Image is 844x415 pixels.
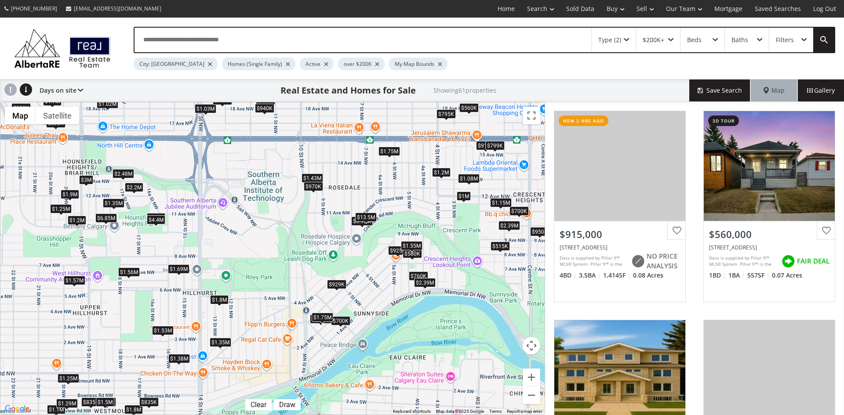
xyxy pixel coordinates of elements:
[389,58,447,70] div: My Map Bounds
[689,79,751,101] button: Save Search
[96,397,114,406] div: $1.5M
[222,58,295,70] div: Homes (Single Family)
[43,96,62,105] div: $1.7M
[414,278,436,287] div: $2.39M
[61,190,79,199] div: $1.9M
[603,271,631,280] span: 1,414 SF
[643,37,664,43] div: $200K+
[11,103,31,112] div: $980K
[647,252,680,271] span: NO PRICE ANALYSIS
[523,337,540,354] button: Map camera controls
[709,227,829,241] div: $560,000
[139,397,159,406] div: $835K
[507,409,542,414] a: Report a map error
[560,271,577,280] span: 4 BD
[459,103,479,112] div: $560K
[476,141,495,150] div: $915K
[523,107,540,124] button: Toggle fullscreen view
[560,227,680,241] div: $915,000
[530,227,549,236] div: $950K
[751,79,797,101] div: Map
[274,401,301,409] div: Click to draw.
[807,86,835,95] span: Gallery
[776,37,794,43] div: Filters
[355,213,377,222] div: $13.5M
[523,368,540,386] button: Zoom in
[709,271,726,280] span: 1 BD
[213,95,232,105] div: $799K
[409,271,428,281] div: $760K
[437,109,456,119] div: $795K
[432,168,451,177] div: $1.2M
[560,255,627,268] div: Data is supplied by Pillar 9™ MLS® System. Pillar 9™ is the owner of the copyright in its MLS® Sy...
[491,242,510,251] div: $515K
[118,267,140,276] div: $1.56M
[134,58,218,70] div: City: [GEOGRAPHIC_DATA]
[79,175,93,184] div: $3M
[3,403,32,415] a: Open this area in Google Maps (opens a new window)
[56,398,78,408] div: $1.29M
[797,256,829,266] span: FAIR DEAL
[300,58,334,70] div: Active
[74,5,161,12] span: [EMAIL_ADDRESS][DOMAIN_NAME]
[81,397,101,406] div: $835K
[5,107,36,124] button: Show street map
[280,84,416,97] h1: Real Estate and Homes for Sale
[152,325,174,335] div: $1.53M
[248,401,269,409] div: Clear
[351,217,373,226] div: $3.99M
[779,253,797,270] img: rating icon
[95,213,117,222] div: $6.85M
[195,104,216,113] div: $1.03M
[304,181,323,191] div: $970K
[338,58,385,70] div: over $200K
[687,37,702,43] div: Beds
[579,271,601,280] span: 3.5 BA
[124,404,143,414] div: $1.8M
[695,102,844,311] a: 3d tour$560,000[STREET_ADDRESS]Data is supplied by Pillar 9™ MLS® System. Pillar 9™ is the owner ...
[10,26,115,70] img: Logo
[498,220,520,230] div: $2.39M
[797,79,844,101] div: Gallery
[147,213,165,222] div: $1.9M
[50,204,72,213] div: $1.25M
[728,271,745,280] span: 1 BA
[490,198,512,207] div: $1.15M
[747,271,770,280] span: 557 SF
[457,191,471,200] div: $1M
[103,198,124,208] div: $1.35M
[509,206,529,215] div: $700K
[523,386,540,404] button: Zoom out
[331,316,350,325] div: $700K
[403,249,422,258] div: $580K
[210,338,231,347] div: $1.35M
[58,373,79,383] div: $1.25M
[68,215,86,224] div: $1.2M
[560,244,680,251] div: 232 15 Avenue NW, Calgary, AB T2M0G8
[489,409,502,414] a: Terms
[64,276,85,285] div: $1.57M
[168,354,190,363] div: $1.38M
[46,118,65,127] div: $838K
[545,102,695,311] a: new 2 hrs ago$915,000[STREET_ADDRESS]Data is supplied by Pillar 9™ MLS® System. Pillar 9™ is the ...
[327,280,346,289] div: $929K
[210,295,229,304] div: $1.8M
[310,314,331,323] div: $1.75M
[97,99,118,108] div: $1.02M
[3,403,32,415] img: Google
[47,405,65,414] div: $1.1M
[709,244,829,251] div: 317 18 Avenue NW, Calgary, AB T2M0T4
[598,37,621,43] div: Type (2)
[433,87,496,94] h2: Showing 61 properties
[436,409,484,414] span: Map data ©2025 Google
[629,253,647,270] img: rating icon
[245,401,272,409] div: Click to clear.
[388,245,407,255] div: $925K
[168,264,189,274] div: $1.69M
[36,107,79,124] button: Show satellite imagery
[255,104,274,113] div: $940K
[125,183,143,192] div: $2.2M
[113,169,134,178] div: $2.48M
[393,408,431,415] button: Keyboard shortcuts
[147,215,165,224] div: $4.4M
